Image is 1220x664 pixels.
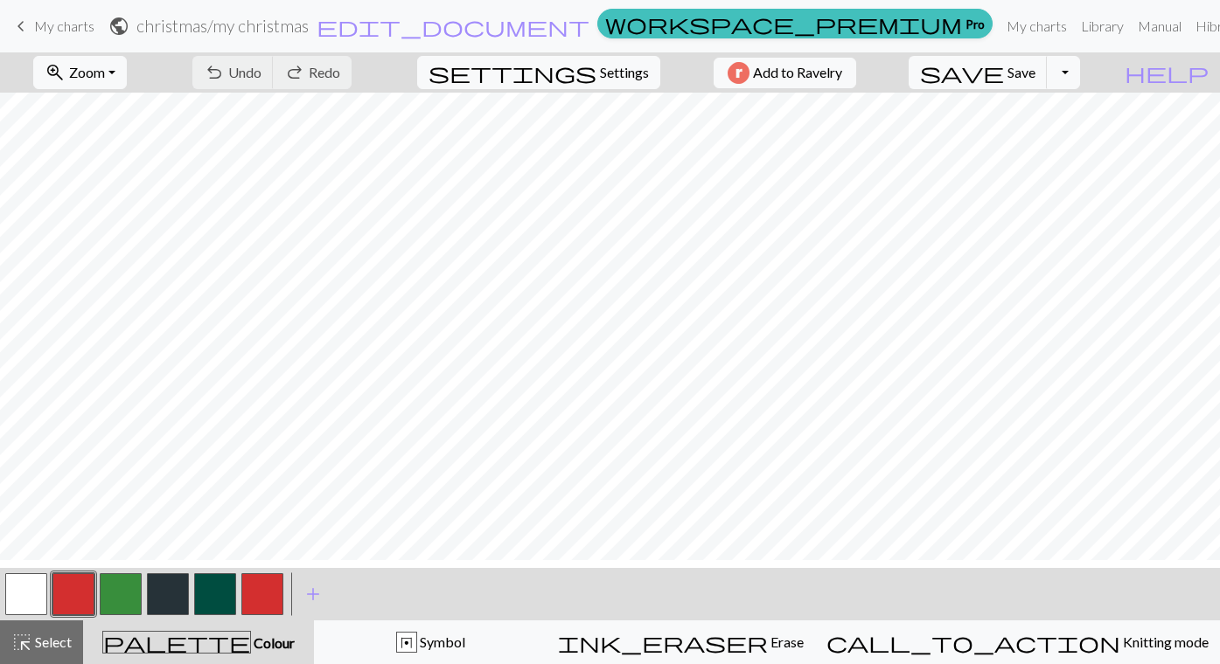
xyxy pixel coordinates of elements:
[600,62,649,83] span: Settings
[32,633,72,650] span: Select
[728,62,749,84] img: Ravelry
[909,56,1048,89] button: Save
[768,633,804,650] span: Erase
[920,60,1004,85] span: save
[83,620,314,664] button: Colour
[45,60,66,85] span: zoom_in
[605,11,962,36] span: workspace_premium
[547,620,815,664] button: Erase
[108,14,129,38] span: public
[1125,60,1209,85] span: help
[429,62,596,83] i: Settings
[558,630,768,654] span: ink_eraser
[1074,9,1131,44] a: Library
[10,11,94,41] a: My charts
[136,16,309,36] h2: christmas / my christmas
[317,14,589,38] span: edit_document
[1131,9,1189,44] a: Manual
[597,9,993,38] a: Pro
[1000,9,1074,44] a: My charts
[10,14,31,38] span: keyboard_arrow_left
[1007,64,1035,80] span: Save
[397,633,416,654] div: y
[103,630,250,654] span: palette
[826,630,1120,654] span: call_to_action
[314,620,547,664] button: y Symbol
[303,582,324,606] span: add
[417,56,660,89] button: SettingsSettings
[33,56,127,89] button: Zoom
[753,62,842,84] span: Add to Ravelry
[69,64,105,80] span: Zoom
[417,633,465,650] span: Symbol
[1120,633,1209,650] span: Knitting mode
[815,620,1220,664] button: Knitting mode
[251,634,295,651] span: Colour
[11,630,32,654] span: highlight_alt
[714,58,856,88] button: Add to Ravelry
[429,60,596,85] span: settings
[34,17,94,34] span: My charts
